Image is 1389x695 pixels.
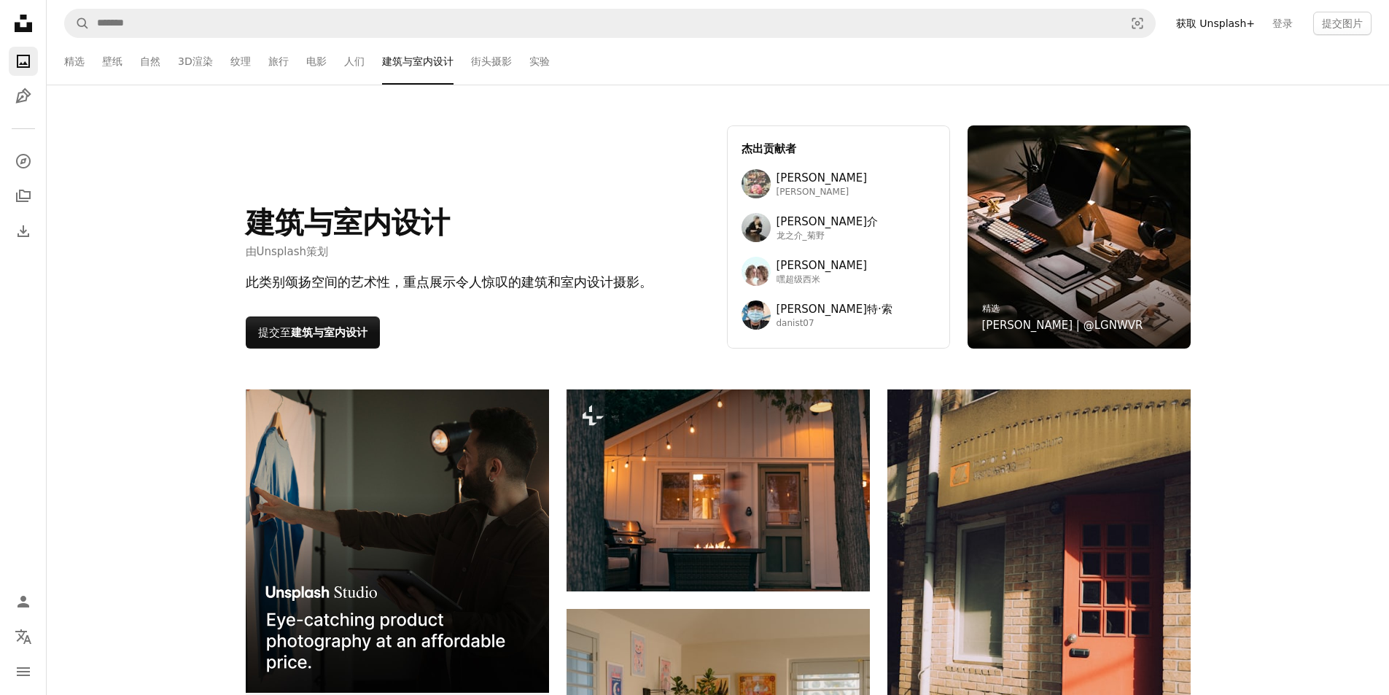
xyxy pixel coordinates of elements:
[777,230,825,241] font: 龙之介_菊野
[1176,18,1255,29] font: 获取 Unsplash+
[982,319,1143,332] font: [PERSON_NAME] | @LGNWVR
[246,389,549,693] img: file-1715714098234-25b8b4e9d8faimage
[268,55,289,67] font: 旅行
[268,38,289,85] a: 旅行
[982,303,1000,314] a: 精选
[777,318,814,328] font: danist07
[777,303,892,316] font: [PERSON_NAME]特·索
[742,257,771,286] img: 用户 Simone Hutsch 的头像
[1167,12,1264,35] a: 获取 Unsplash+
[777,274,820,284] font: 嘿超级西米
[9,182,38,211] a: 收藏
[140,38,160,85] a: 自然
[742,142,796,155] font: 杰出贡献者
[246,206,450,239] font: 建筑与室内设计
[9,622,38,651] button: 语言
[9,82,38,111] a: 插图
[777,187,849,197] font: [PERSON_NAME]
[742,213,771,242] img: 用户菊野龙之介的头像
[246,317,380,349] button: 提交至建筑与室内设计
[887,610,1191,624] a: 砖砌建筑上带玻璃窗的红门
[742,213,935,242] a: 用户菊野龙之介的头像[PERSON_NAME]介龙之介_菊野
[64,9,1156,38] form: 在全站范围内查找视觉效果
[742,300,771,330] img: 用户 Danist Soh 的头像
[529,38,550,85] a: 实验
[9,217,38,246] a: 下载历史记录
[140,55,160,67] font: 自然
[9,587,38,616] a: 登录 / 注册
[102,55,122,67] font: 壁纸
[178,38,213,85] a: 3D渲染
[982,317,1143,334] a: [PERSON_NAME] | @LGNWVR
[777,215,879,228] font: [PERSON_NAME]介
[471,55,512,67] font: 街头摄影
[742,300,935,330] a: 用户 Danist Soh 的头像[PERSON_NAME]特·索danist07
[9,47,38,76] a: 照片
[777,171,868,185] font: [PERSON_NAME]
[742,169,771,198] img: 用户 Declan Sun 的头像
[291,326,367,339] font: 建筑与室内设计
[567,389,870,591] img: 一名男子走进一所房子，房子前面有一个火坑
[65,9,90,37] button: 搜索 Unsplash
[742,169,935,198] a: 用户 Declan Sun 的头像[PERSON_NAME][PERSON_NAME]
[567,484,870,497] a: 一名男子走进一所房子，房子前面有一个火坑
[1322,18,1363,29] font: 提交图片
[9,147,38,176] a: 探索
[1313,12,1372,35] button: 提交图片
[102,38,122,85] a: 壁纸
[306,245,328,258] font: 策划
[344,38,365,85] a: 人们
[306,38,327,85] a: 电影
[777,259,868,272] font: [PERSON_NAME]
[178,55,213,67] font: 3D渲染
[246,245,307,258] a: 由Unsplash
[1120,9,1155,37] button: Visual search
[529,55,550,67] font: 实验
[1272,18,1293,29] font: 登录
[742,257,935,286] a: 用户 Simone Hutsch 的头像[PERSON_NAME]嘿超级西米
[1264,12,1302,35] a: 登录
[344,55,365,67] font: 人们
[230,55,251,67] font: 纹理
[64,55,85,67] font: 精选
[306,55,327,67] font: 电影
[258,326,291,339] font: 提交至
[471,38,512,85] a: 街头摄影
[9,657,38,686] button: 菜单
[246,274,653,290] font: 此类别颂扬空间的艺术性，重点展示令人惊叹的建筑和室内设计摄影。
[64,38,85,85] a: 精选
[230,38,251,85] a: 纹理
